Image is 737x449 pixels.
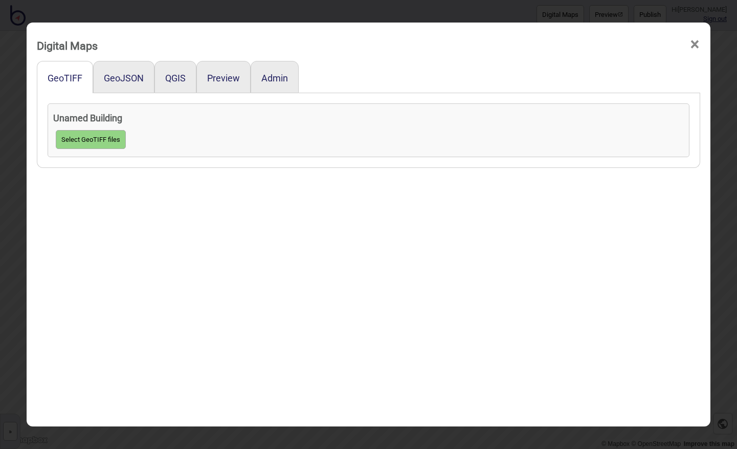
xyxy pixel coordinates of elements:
button: Select GeoTIFF files [56,130,126,149]
button: GeoTIFF [48,73,82,83]
button: GeoJSON [104,73,144,83]
button: Preview [207,73,240,83]
span: × [689,28,700,61]
button: Admin [261,73,288,83]
h4: Unamed Building [53,109,684,127]
div: Digital Maps [37,35,98,57]
button: QGIS [165,73,186,83]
